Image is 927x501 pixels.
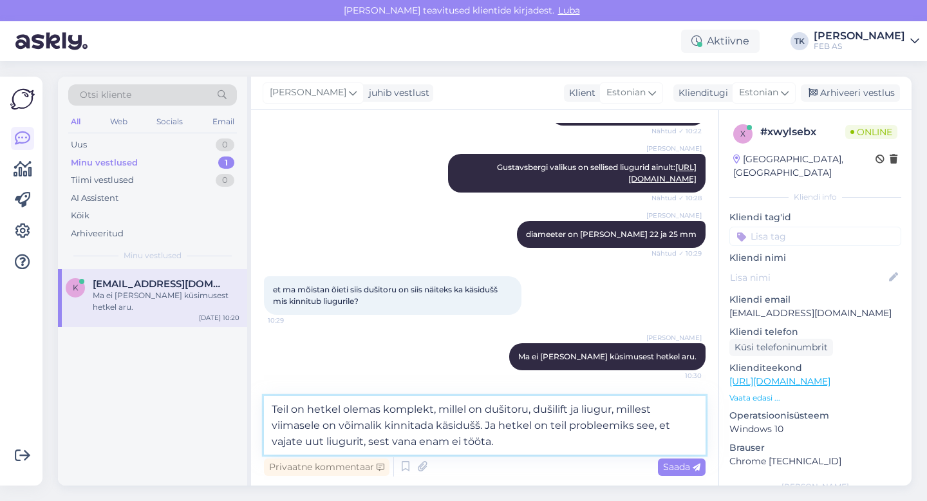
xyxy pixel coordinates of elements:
[10,87,35,111] img: Askly Logo
[71,227,124,240] div: Arhiveeritud
[270,86,346,100] span: [PERSON_NAME]
[564,86,595,100] div: Klient
[729,409,901,422] p: Operatsioonisüsteem
[681,30,760,53] div: Aktiivne
[733,153,876,180] div: [GEOGRAPHIC_DATA], [GEOGRAPHIC_DATA]
[216,174,234,187] div: 0
[651,126,702,136] span: Nähtud ✓ 10:22
[154,113,185,130] div: Socials
[814,31,919,52] a: [PERSON_NAME]FEB AS
[653,371,702,381] span: 10:30
[68,113,83,130] div: All
[199,313,239,323] div: [DATE] 10:20
[729,191,901,203] div: Kliendi info
[71,156,138,169] div: Minu vestlused
[729,392,901,404] p: Vaata edasi ...
[364,86,429,100] div: juhib vestlust
[554,5,584,16] span: Luba
[268,316,316,325] span: 10:29
[71,174,134,187] div: Tiimi vestlused
[729,325,901,339] p: Kliendi telefon
[729,422,901,436] p: Windows 10
[218,156,234,169] div: 1
[814,31,905,41] div: [PERSON_NAME]
[729,293,901,307] p: Kliendi email
[845,125,897,139] span: Online
[210,113,237,130] div: Email
[651,193,702,203] span: Nähtud ✓ 10:28
[71,209,89,222] div: Kõik
[80,88,131,102] span: Otsi kliente
[273,285,500,306] span: et ma mõistan õieti siis dušitoru on siis näiteks ka käsidušš mis kinnitub liugurile?
[71,138,87,151] div: Uus
[729,441,901,455] p: Brauser
[729,251,901,265] p: Kliendi nimi
[729,211,901,224] p: Kliendi tag'id
[663,461,700,473] span: Saada
[526,229,697,239] span: diameeter on [PERSON_NAME] 22 ja 25 mm
[518,352,697,361] span: Ma ei [PERSON_NAME] küsimusest hetkel aru.
[264,396,706,455] textarea: Teil on hetkel olemas komplekt, millel on dušitoru, dušilift ja liugur, millest viimasele on võim...
[814,41,905,52] div: FEB AS
[264,458,389,476] div: Privaatne kommentaar
[729,307,901,320] p: [EMAIL_ADDRESS][DOMAIN_NAME]
[760,124,845,140] div: # xwylsebx
[729,481,901,493] div: [PERSON_NAME]
[216,138,234,151] div: 0
[729,361,901,375] p: Klienditeekond
[673,86,728,100] div: Klienditugi
[124,250,182,261] span: Minu vestlused
[646,211,702,220] span: [PERSON_NAME]
[497,162,697,184] span: Gustavsbergi valikus on sellised liugurid ainult:
[93,290,239,313] div: Ma ei [PERSON_NAME] küsimusest hetkel aru.
[729,455,901,468] p: Chrome [TECHNICAL_ID]
[108,113,130,130] div: Web
[729,339,833,356] div: Küsi telefoninumbrit
[801,84,900,102] div: Arhiveeri vestlus
[651,249,702,258] span: Nähtud ✓ 10:29
[729,227,901,246] input: Lisa tag
[646,144,702,153] span: [PERSON_NAME]
[73,283,79,292] span: k
[606,86,646,100] span: Estonian
[646,333,702,343] span: [PERSON_NAME]
[739,86,778,100] span: Estonian
[740,129,745,138] span: x
[93,278,227,290] span: keavakodu@gmail.com
[71,192,118,205] div: AI Assistent
[791,32,809,50] div: TK
[729,375,830,387] a: [URL][DOMAIN_NAME]
[730,270,886,285] input: Lisa nimi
